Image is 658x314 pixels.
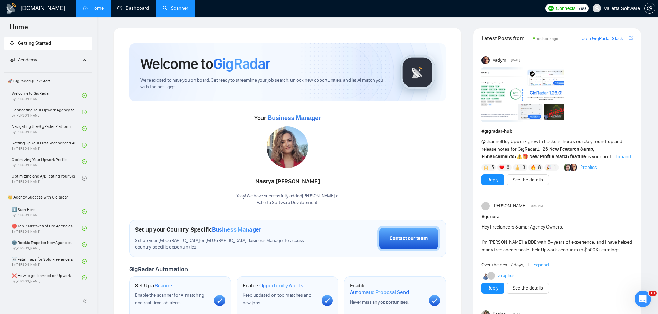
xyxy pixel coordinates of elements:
span: We're excited to have you on board. Get ready to streamline your job search, unlock new opportuni... [140,77,389,90]
a: setting [644,6,655,11]
a: 3replies [498,272,515,279]
span: 9:50 AM [531,203,543,209]
span: check-circle [82,275,87,280]
span: 🎁 [522,154,528,160]
h1: # gigradar-hub [481,128,633,135]
a: Optimizing Your Upwork ProfileBy[PERSON_NAME] [12,154,82,169]
code: 1.26 [537,146,549,152]
a: Reply [487,176,498,184]
span: Academy [18,57,37,63]
a: ⛔ Top 3 Mistakes of Pro AgenciesBy[PERSON_NAME] [12,221,82,236]
span: Expand [533,262,549,268]
a: dashboardDashboard [117,5,149,11]
a: Navigating the GigRadar PlatformBy[PERSON_NAME] [12,121,82,136]
button: See the details [507,174,549,185]
span: Business Manager [212,226,261,233]
div: Nastya [PERSON_NAME] [236,176,339,188]
span: Academy [10,57,37,63]
span: GigRadar [213,54,270,73]
span: Vadym [493,57,506,64]
span: Never miss any opportunities. [350,299,409,305]
a: See the details [513,284,543,292]
span: Set up your [GEOGRAPHIC_DATA] or [GEOGRAPHIC_DATA] Business Manager to access country-specific op... [135,237,318,251]
img: 🙌 [484,165,488,170]
h1: # general [481,213,633,221]
span: GigRadar Automation [129,265,188,273]
button: setting [644,3,655,14]
span: 3 [523,164,525,171]
p: Valletta Software Development . [236,200,339,206]
h1: Set Up a [135,282,174,289]
span: [PERSON_NAME] [493,202,526,210]
span: 5 [491,164,494,171]
a: Welcome to GigRadarBy[PERSON_NAME] [12,88,82,103]
span: check-circle [82,126,87,131]
span: Your [254,114,321,122]
span: Enable the scanner for AI matching and real-time job alerts. [135,292,204,306]
span: 👑 Agency Success with GigRadar [5,190,92,204]
span: fund-projection-screen [10,57,15,62]
span: Automatic Proposal Send [350,289,409,296]
span: Scanner [155,282,174,289]
a: homeHome [83,5,104,11]
div: Contact our team [390,235,428,242]
button: Reply [481,174,504,185]
iframe: Intercom live chat [635,291,651,307]
span: Home [4,22,34,37]
span: check-circle [82,209,87,214]
div: Yaay! We have successfully added [PERSON_NAME] to [236,193,339,206]
a: ☠️ Fatal Traps for Solo FreelancersBy[PERSON_NAME] [12,254,82,269]
a: Optimizing and A/B Testing Your Scanner for Better ResultsBy[PERSON_NAME] [12,171,82,186]
span: check-circle [82,110,87,114]
a: Join GigRadar Slack Community [582,35,627,42]
span: 11 [649,291,657,296]
span: Expand [616,154,631,160]
img: Vadym [481,56,490,64]
h1: Enable [350,282,423,296]
span: 1 [554,164,556,171]
a: 🌚 Rookie Traps for New AgenciesBy[PERSON_NAME] [12,237,82,252]
span: 790 [578,4,586,12]
img: gigradar-logo.png [400,55,435,90]
span: check-circle [82,226,87,231]
span: check-circle [82,176,87,181]
span: Opportunity Alerts [259,282,303,289]
a: searchScanner [163,5,188,11]
button: Contact our team [377,226,440,251]
span: check-circle [82,242,87,247]
span: user [594,6,599,11]
li: Getting Started [4,37,92,50]
img: Alex B [564,164,572,171]
h1: Welcome to [140,54,270,73]
span: Connects: [556,4,576,12]
strong: New Profile Match feature: [529,154,588,160]
span: Hey Upwork growth hackers, here's our July round-up and release notes for GigRadar • is your prof... [481,139,622,160]
span: an hour ago [537,36,559,41]
img: F09AC4U7ATU-image.png [481,67,564,122]
img: upwork-logo.png [548,6,554,11]
img: ❤️ [499,165,504,170]
span: 6 [507,164,509,171]
img: 🎉 [546,165,551,170]
img: 🔥 [531,165,536,170]
h1: Enable [242,282,303,289]
span: 8 [538,164,541,171]
h1: Set up your Country-Specific [135,226,261,233]
span: double-left [82,298,89,305]
a: 1️⃣ Start HereBy[PERSON_NAME] [12,204,82,219]
span: check-circle [82,93,87,98]
span: ⚠️ [516,154,522,160]
span: Getting Started [18,40,51,46]
a: ❌ How to get banned on UpworkBy[PERSON_NAME] [12,270,82,285]
span: @channel [481,139,502,144]
span: 🚀 GigRadar Quick Start [5,74,92,88]
a: See the details [513,176,543,184]
span: Business Manager [267,114,321,121]
span: Keep updated on top matches and new jobs. [242,292,312,306]
span: Latest Posts from the GigRadar Community [481,34,531,42]
a: 2replies [580,164,597,171]
span: check-circle [82,159,87,164]
span: rocket [10,41,15,45]
span: check-circle [82,259,87,264]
